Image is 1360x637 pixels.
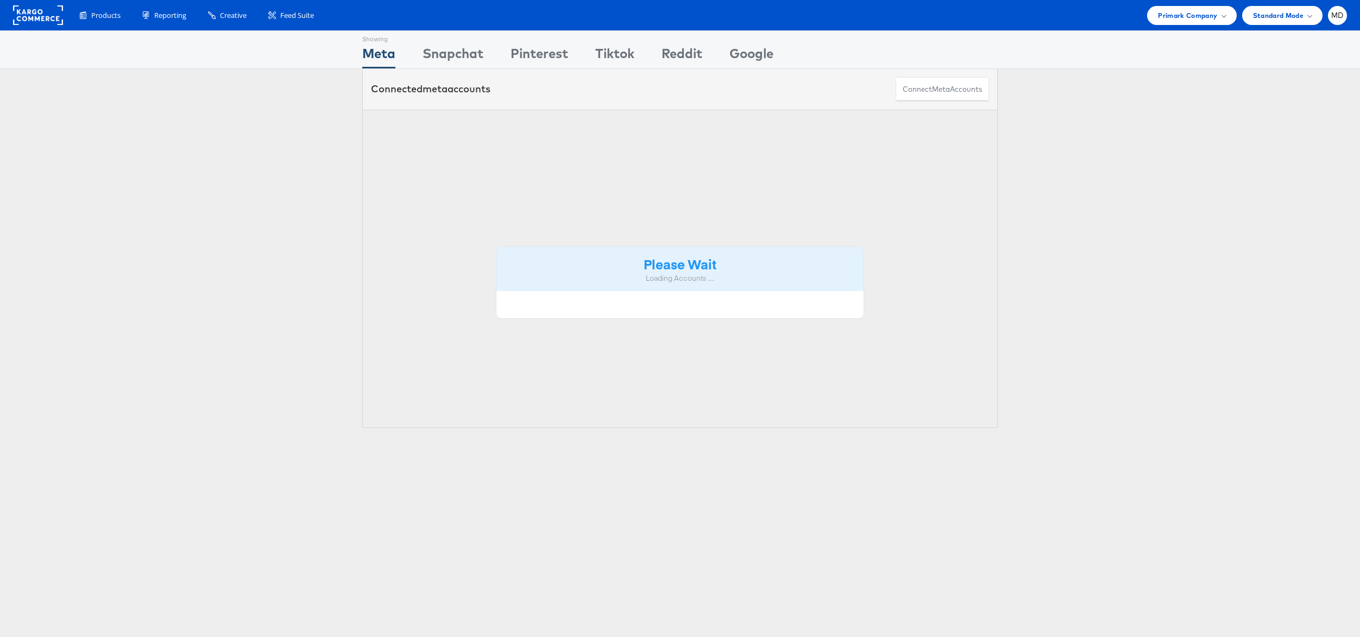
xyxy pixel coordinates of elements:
div: Showing [362,31,395,44]
span: Reporting [154,10,186,21]
span: Creative [220,10,247,21]
div: Snapchat [423,44,483,68]
div: Connected accounts [371,82,490,96]
div: Google [729,44,773,68]
div: Meta [362,44,395,68]
span: Products [91,10,121,21]
span: Feed Suite [280,10,314,21]
strong: Please Wait [644,255,716,273]
span: meta [423,83,448,95]
div: Pinterest [511,44,568,68]
div: Reddit [662,44,702,68]
button: ConnectmetaAccounts [896,77,989,102]
div: Loading Accounts .... [505,273,855,283]
span: Standard Mode [1253,10,1304,21]
span: Primark Company [1158,10,1217,21]
span: meta [932,84,950,94]
div: Tiktok [595,44,634,68]
span: MD [1331,12,1344,19]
